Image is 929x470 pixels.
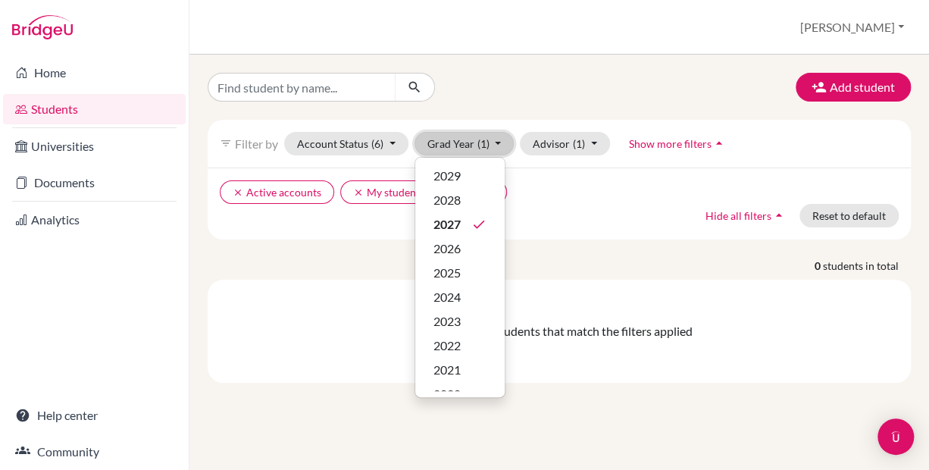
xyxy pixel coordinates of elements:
span: 2027 [433,215,461,233]
i: clear [353,187,364,198]
span: students in total [823,258,911,274]
span: 2023 [433,312,461,331]
span: Filter by [235,136,278,151]
button: clearMy students [340,180,437,204]
button: Add student [796,73,911,102]
i: done [471,217,486,232]
button: 2028 [415,188,505,212]
button: 2021 [415,358,505,382]
span: 2020 [433,385,461,403]
div: There are no students that match the filters applied [220,322,899,340]
a: Help center [3,400,186,431]
button: Reset to default [799,204,899,227]
a: Home [3,58,186,88]
button: 2022 [415,334,505,358]
a: Community [3,437,186,467]
button: 2027done [415,212,505,237]
a: Documents [3,168,186,198]
button: 2020 [415,382,505,406]
span: 2029 [433,167,461,185]
button: Account Status(6) [284,132,408,155]
i: arrow_drop_up [712,136,727,151]
a: Analytics [3,205,186,235]
div: Grad Year(1) [414,157,505,398]
span: 2022 [433,337,461,355]
span: 2028 [433,191,461,209]
i: arrow_drop_up [771,208,787,223]
a: Students [3,94,186,124]
span: 2021 [433,361,461,379]
button: Show more filtersarrow_drop_up [616,132,740,155]
span: 2026 [433,240,461,258]
button: 2029 [415,164,505,188]
span: (1) [477,137,490,150]
button: clearActive accounts [220,180,334,204]
button: 2023 [415,309,505,334]
div: Open Intercom Messenger [877,418,914,455]
button: 2024 [415,285,505,309]
strong: 0 [815,258,823,274]
span: 2025 [433,264,461,282]
button: [PERSON_NAME] [793,13,911,42]
i: filter_list [220,137,232,149]
button: 2025 [415,261,505,285]
button: 2026 [415,237,505,261]
span: (6) [371,137,383,150]
span: (1) [573,137,585,150]
i: clear [233,187,243,198]
a: Universities [3,131,186,161]
span: Hide all filters [705,209,771,222]
span: 2024 [433,288,461,306]
span: Show more filters [629,137,712,150]
button: Grad Year(1) [414,132,515,155]
input: Find student by name... [208,73,396,102]
button: Hide all filtersarrow_drop_up [693,204,799,227]
button: Advisor(1) [520,132,610,155]
img: Bridge-U [12,15,73,39]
